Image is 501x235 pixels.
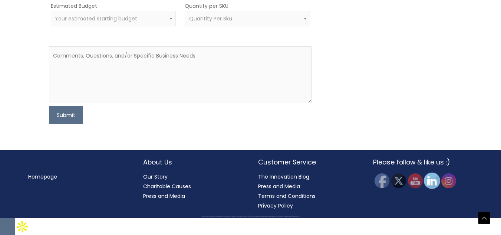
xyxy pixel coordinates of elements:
[375,173,389,188] img: Facebook
[13,216,488,217] div: All material on this Website, including design, text, images, logos and sounds, are owned by Cosm...
[143,192,185,200] a: Press and Media
[258,173,309,180] a: The Innovation Blog
[258,202,293,209] a: Privacy Policy
[391,173,406,188] img: Twitter
[143,183,191,190] a: Charitable Causes
[13,215,488,216] div: Copyright © 2025
[258,172,358,210] nav: Customer Service
[189,15,232,22] span: Quantity Per Sku
[28,173,57,180] a: Homepage
[258,157,358,167] h2: Customer Service
[15,219,30,234] img: Apollo
[373,157,473,167] h2: Please follow & like us :)
[143,173,168,180] a: Our Story
[51,1,97,11] label: Estimated Budget
[143,172,243,201] nav: About Us
[28,172,128,182] nav: Menu
[143,157,243,167] h2: About Us
[185,1,228,11] label: Quantity per SKU
[258,192,316,200] a: Terms and Conditions
[49,106,83,124] button: Submit
[258,183,300,190] a: Press and Media
[55,15,137,22] span: Your estimated starting budget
